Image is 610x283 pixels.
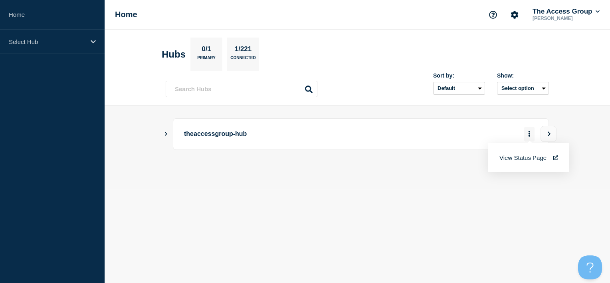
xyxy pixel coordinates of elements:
button: The Access Group [531,8,601,16]
button: View [541,126,557,142]
button: More actions [524,127,535,141]
button: Select option [497,82,549,95]
p: 1/221 [232,45,255,56]
p: theaccessgroup-hub [184,127,405,141]
p: Select Hub [9,38,85,45]
h1: Home [115,10,137,19]
button: Show Connected Hubs [164,131,168,137]
select: Sort by [433,82,485,95]
button: Account settings [506,6,523,23]
a: View Status Page [499,154,558,161]
p: Connected [230,56,255,64]
div: Show: [497,72,549,79]
input: Search Hubs [166,81,317,97]
p: [PERSON_NAME] [531,16,601,21]
iframe: Help Scout Beacon - Open [578,255,602,279]
p: 0/1 [199,45,214,56]
h2: Hubs [162,49,186,60]
div: Sort by: [433,72,485,79]
button: Support [485,6,501,23]
p: Primary [197,56,216,64]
